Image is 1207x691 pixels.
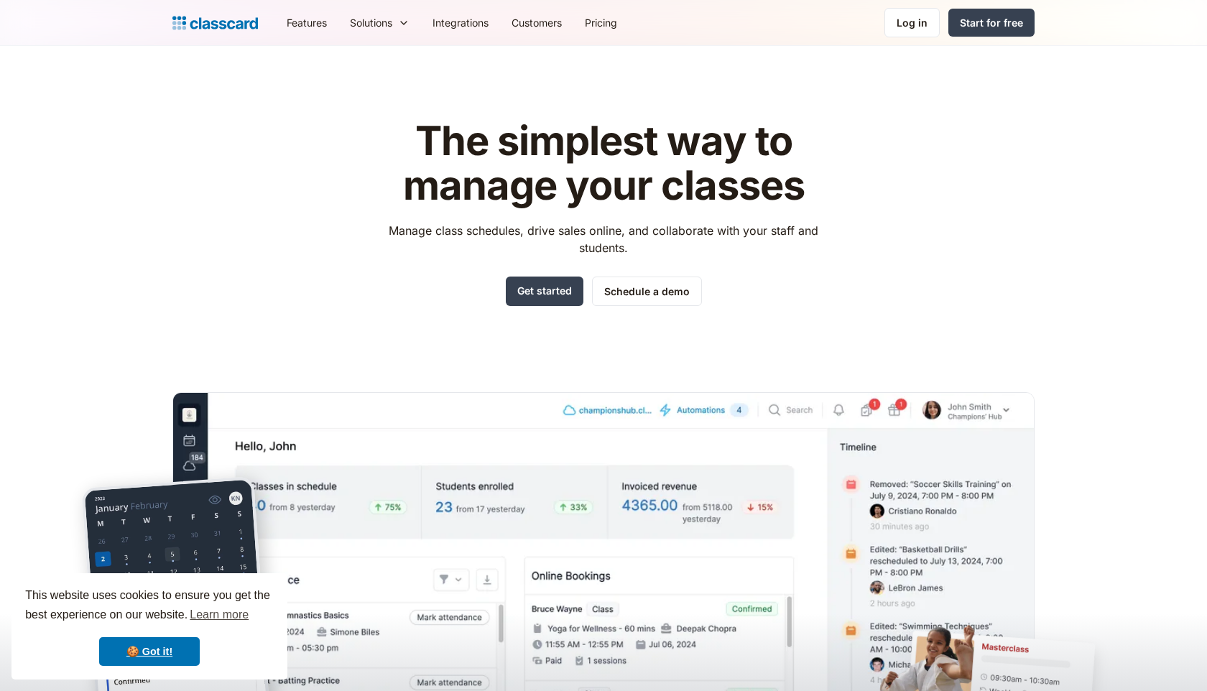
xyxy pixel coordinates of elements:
[573,6,629,39] a: Pricing
[99,637,200,666] a: dismiss cookie message
[506,277,583,306] a: Get started
[11,573,287,680] div: cookieconsent
[376,119,832,208] h1: The simplest way to manage your classes
[172,13,258,33] a: home
[421,6,500,39] a: Integrations
[188,604,251,626] a: learn more about cookies
[948,9,1035,37] a: Start for free
[275,6,338,39] a: Features
[592,277,702,306] a: Schedule a demo
[376,222,832,256] p: Manage class schedules, drive sales online, and collaborate with your staff and students.
[960,15,1023,30] div: Start for free
[500,6,573,39] a: Customers
[338,6,421,39] div: Solutions
[884,8,940,37] a: Log in
[897,15,928,30] div: Log in
[25,587,274,626] span: This website uses cookies to ensure you get the best experience on our website.
[350,15,392,30] div: Solutions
